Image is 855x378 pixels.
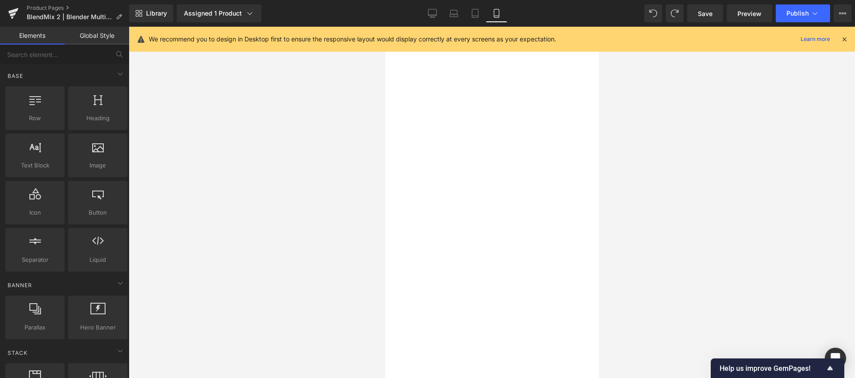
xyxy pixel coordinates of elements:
[698,9,712,18] span: Save
[129,4,173,22] a: New Library
[7,349,28,357] span: Stack
[8,323,62,332] span: Parallax
[486,4,507,22] a: Mobile
[65,27,129,45] a: Global Style
[443,4,464,22] a: Laptop
[7,281,33,289] span: Banner
[8,255,62,264] span: Separator
[834,4,851,22] button: More
[422,4,443,22] a: Desktop
[644,4,662,22] button: Undo
[71,114,125,123] span: Heading
[737,9,761,18] span: Preview
[184,9,254,18] div: Assigned 1 Product
[8,161,62,170] span: Text Block
[825,348,846,369] div: Open Intercom Messenger
[7,72,24,80] span: Base
[776,4,830,22] button: Publish
[797,34,834,45] a: Learn more
[786,10,809,17] span: Publish
[149,34,556,44] p: We recommend you to design in Desktop first to ensure the responsive layout would display correct...
[27,13,112,20] span: BlendMix 2 | Blender Multifunctional
[666,4,684,22] button: Redo
[71,161,125,170] span: Image
[8,208,62,217] span: Icon
[71,323,125,332] span: Hero Banner
[720,363,835,374] button: Show survey - Help us improve GemPages!
[8,114,62,123] span: Row
[720,364,825,373] span: Help us improve GemPages!
[727,4,772,22] a: Preview
[146,9,167,17] span: Library
[71,208,125,217] span: Button
[464,4,486,22] a: Tablet
[27,4,129,12] a: Product Pages
[71,255,125,264] span: Liquid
